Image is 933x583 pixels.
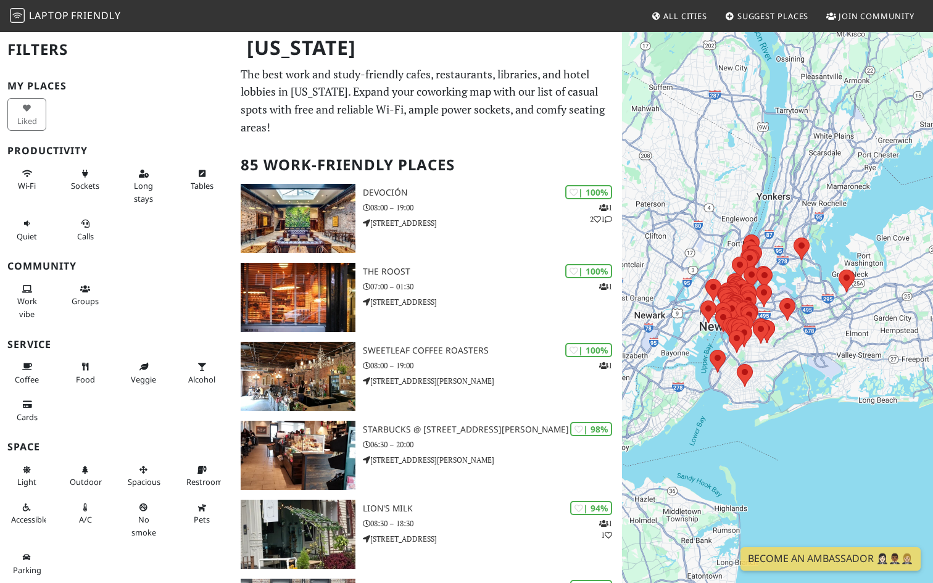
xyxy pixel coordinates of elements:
[7,80,226,92] h3: My Places
[363,533,622,545] p: [STREET_ADDRESS]
[233,421,622,490] a: Starbucks @ 815 Hutchinson Riv Pkwy | 98% Starbucks @ [STREET_ADDRESS][PERSON_NAME] 06:30 – 20:00...
[66,279,105,312] button: Groups
[590,202,612,225] p: 1 2 1
[241,342,355,411] img: Sweetleaf Coffee Roasters
[363,454,622,466] p: [STREET_ADDRESS][PERSON_NAME]
[363,439,622,450] p: 06:30 – 20:00
[7,497,46,530] button: Accessible
[124,460,163,492] button: Spacious
[363,217,622,229] p: [STREET_ADDRESS]
[131,514,156,537] span: Smoke free
[183,497,222,530] button: Pets
[15,374,39,385] span: Coffee
[79,514,92,525] span: Air conditioned
[18,180,36,191] span: Stable Wi-Fi
[134,180,153,204] span: Long stays
[241,263,355,332] img: The Roost
[186,476,223,487] span: Restroom
[29,9,69,22] span: Laptop
[7,460,46,492] button: Light
[10,6,121,27] a: LaptopFriendly LaptopFriendly
[839,10,914,22] span: Join Community
[720,5,814,27] a: Suggest Places
[124,497,163,542] button: No smoke
[10,8,25,23] img: LaptopFriendly
[237,31,620,65] h1: [US_STATE]
[565,185,612,199] div: | 100%
[363,503,622,514] h3: Lion's Milk
[71,180,99,191] span: Power sockets
[183,460,222,492] button: Restroom
[7,213,46,246] button: Quiet
[233,184,622,253] a: Devoción | 100% 121 Devoción 08:00 – 19:00 [STREET_ADDRESS]
[241,146,615,184] h2: 85 Work-Friendly Places
[70,476,102,487] span: Outdoor area
[646,5,712,27] a: All Cities
[66,357,105,389] button: Food
[241,184,355,253] img: Devoción
[13,564,41,576] span: Parking
[7,279,46,324] button: Work vibe
[570,501,612,515] div: | 94%
[363,296,622,308] p: [STREET_ADDRESS]
[124,357,163,389] button: Veggie
[11,514,48,525] span: Accessible
[821,5,919,27] a: Join Community
[740,547,921,571] a: Become an Ambassador 🤵🏻‍♀️🤵🏾‍♂️🤵🏼‍♀️
[663,10,707,22] span: All Cities
[77,231,94,242] span: Video/audio calls
[570,422,612,436] div: | 98%
[7,441,226,453] h3: Space
[7,163,46,196] button: Wi-Fi
[131,374,156,385] span: Veggie
[363,188,622,198] h3: Devoción
[71,9,120,22] span: Friendly
[191,180,214,191] span: Work-friendly tables
[363,375,622,387] p: [STREET_ADDRESS][PERSON_NAME]
[363,518,622,529] p: 08:30 – 18:30
[7,145,226,157] h3: Productivity
[124,163,163,209] button: Long stays
[66,460,105,492] button: Outdoor
[17,476,36,487] span: Natural light
[66,163,105,196] button: Sockets
[363,424,622,435] h3: Starbucks @ [STREET_ADDRESS][PERSON_NAME]
[17,231,37,242] span: Quiet
[363,202,622,213] p: 08:00 – 19:00
[241,500,355,569] img: Lion's Milk
[565,343,612,357] div: | 100%
[72,296,99,307] span: Group tables
[7,357,46,389] button: Coffee
[128,476,160,487] span: Spacious
[66,213,105,246] button: Calls
[66,497,105,530] button: A/C
[188,374,215,385] span: Alcohol
[565,264,612,278] div: | 100%
[183,163,222,196] button: Tables
[599,281,612,292] p: 1
[7,260,226,272] h3: Community
[7,394,46,427] button: Cards
[7,547,46,580] button: Parking
[241,65,615,136] p: The best work and study-friendly cafes, restaurants, libraries, and hotel lobbies in [US_STATE]. ...
[17,411,38,423] span: Credit cards
[363,281,622,292] p: 07:00 – 01:30
[599,360,612,371] p: 1
[363,345,622,356] h3: Sweetleaf Coffee Roasters
[233,342,622,411] a: Sweetleaf Coffee Roasters | 100% 1 Sweetleaf Coffee Roasters 08:00 – 19:00 [STREET_ADDRESS][PERSO...
[7,31,226,68] h2: Filters
[233,263,622,332] a: The Roost | 100% 1 The Roost 07:00 – 01:30 [STREET_ADDRESS]
[233,500,622,569] a: Lion's Milk | 94% 11 Lion's Milk 08:30 – 18:30 [STREET_ADDRESS]
[7,339,226,350] h3: Service
[194,514,210,525] span: Pet friendly
[183,357,222,389] button: Alcohol
[363,360,622,371] p: 08:00 – 19:00
[76,374,95,385] span: Food
[17,296,37,319] span: People working
[363,267,622,277] h3: The Roost
[737,10,809,22] span: Suggest Places
[241,421,355,490] img: Starbucks @ 815 Hutchinson Riv Pkwy
[599,518,612,541] p: 1 1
